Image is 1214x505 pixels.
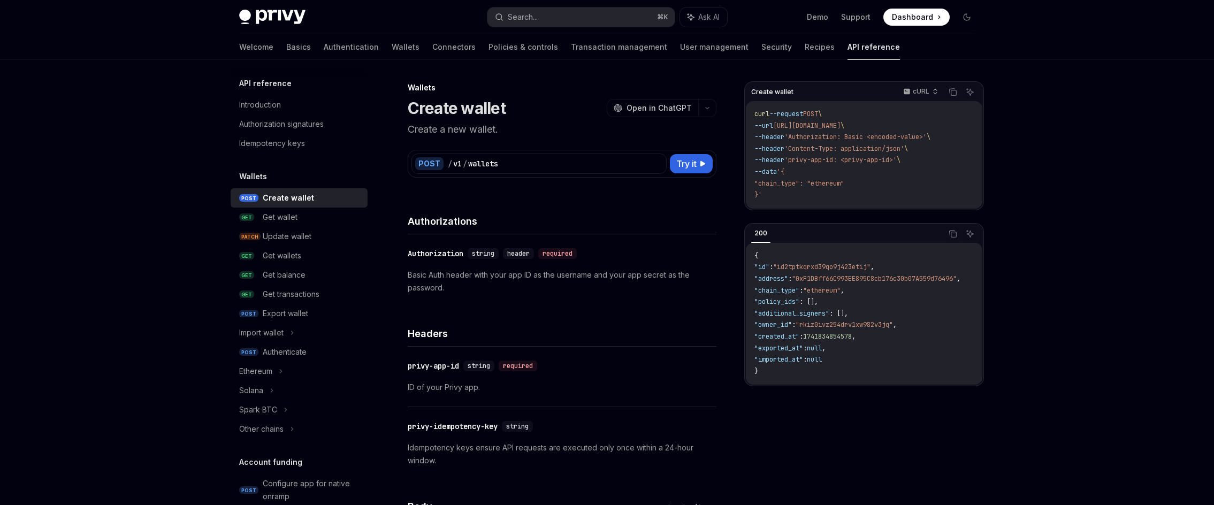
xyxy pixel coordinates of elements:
[263,477,361,503] div: Configure app for native onramp
[784,156,897,164] span: 'privy-app-id: <privy-app-id>'
[803,344,807,353] span: :
[239,213,254,221] span: GET
[698,12,720,22] span: Ask AI
[818,110,822,118] span: \
[453,158,462,169] div: v1
[803,110,818,118] span: POST
[607,99,698,117] button: Open in ChatGPT
[239,233,261,241] span: PATCH
[803,286,841,295] span: "ethereum"
[754,110,769,118] span: curl
[769,263,773,271] span: :
[963,85,977,99] button: Ask AI
[239,98,281,111] div: Introduction
[792,274,957,283] span: "0xF1DBff66C993EE895C8cb176c30b07A559d76496"
[239,118,324,131] div: Authorization signatures
[754,309,829,318] span: "additional_signers"
[773,121,841,130] span: [URL][DOMAIN_NAME]
[508,11,538,24] div: Search...
[841,12,871,22] a: Support
[263,307,308,320] div: Export wallet
[796,320,893,329] span: "rkiz0ivz254drv1xw982v3jq"
[263,346,307,358] div: Authenticate
[754,355,803,364] span: "imported_at"
[751,88,793,96] span: Create wallet
[263,269,306,281] div: Get balance
[657,13,668,21] span: ⌘ K
[761,34,792,60] a: Security
[792,320,796,329] span: :
[754,251,758,260] span: {
[927,133,930,141] span: \
[239,137,305,150] div: Idempotency keys
[415,157,444,170] div: POST
[807,344,822,353] span: null
[263,288,319,301] div: Get transactions
[754,179,844,188] span: "chain_type": "ethereum"
[263,249,301,262] div: Get wallets
[239,348,258,356] span: POST
[847,34,900,60] a: API reference
[852,332,856,341] span: ,
[754,156,784,164] span: --header
[754,367,758,376] span: }
[506,422,529,431] span: string
[408,381,716,394] p: ID of your Privy app.
[468,362,490,370] span: string
[239,170,267,183] h5: Wallets
[472,249,494,258] span: string
[392,34,419,60] a: Wallets
[239,486,258,494] span: POST
[754,121,773,130] span: --url
[231,265,368,285] a: GETGet balance
[754,286,799,295] span: "chain_type"
[239,194,258,202] span: POST
[231,114,368,134] a: Authorization signatures
[408,248,463,259] div: Authorization
[897,156,900,164] span: \
[892,12,933,22] span: Dashboard
[231,304,368,323] a: POSTExport wallet
[231,227,368,246] a: PATCHUpdate wallet
[822,344,826,353] span: ,
[805,34,835,60] a: Recipes
[408,122,716,137] p: Create a new wallet.
[754,167,777,176] span: --data
[239,423,284,435] div: Other chains
[408,421,498,432] div: privy-idempotency-key
[963,227,977,241] button: Ask AI
[946,85,960,99] button: Copy the contents from the code block
[239,365,272,378] div: Ethereum
[432,34,476,60] a: Connectors
[239,290,254,299] span: GET
[239,384,263,397] div: Solana
[829,309,848,318] span: : [],
[784,133,927,141] span: 'Authorization: Basic <encoded-value>'
[263,192,314,204] div: Create wallet
[239,271,254,279] span: GET
[788,274,792,283] span: :
[499,361,537,371] div: required
[231,134,368,153] a: Idempotency keys
[408,361,459,371] div: privy-app-id
[799,286,803,295] span: :
[408,326,716,341] h4: Headers
[231,285,368,304] a: GETGet transactions
[754,297,799,306] span: "policy_ids"
[670,154,713,173] button: Try it
[408,214,716,228] h4: Authorizations
[769,110,803,118] span: --request
[913,87,929,96] p: cURL
[883,9,950,26] a: Dashboard
[784,144,904,153] span: 'Content-Type: application/json'
[231,95,368,114] a: Introduction
[239,252,254,260] span: GET
[538,248,577,259] div: required
[488,34,558,60] a: Policies & controls
[408,269,716,294] p: Basic Auth header with your app ID as the username and your app secret as the password.
[239,310,258,318] span: POST
[239,403,277,416] div: Spark BTC
[676,157,697,170] span: Try it
[807,12,828,22] a: Demo
[463,158,467,169] div: /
